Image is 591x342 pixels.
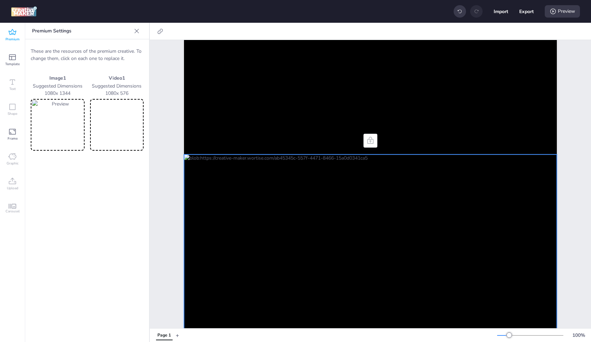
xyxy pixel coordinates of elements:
div: Page 1 [157,332,171,339]
span: Text [9,86,16,92]
span: Premium [6,37,20,42]
span: Carousel [6,209,20,214]
div: Tabs [153,329,176,341]
div: Preview [545,5,580,18]
p: Image 1 [31,74,85,82]
img: Preview [32,100,83,149]
span: Upload [7,185,18,191]
button: Export [519,4,534,19]
button: Import [494,4,508,19]
p: 1080 x 576 [90,90,144,97]
div: 100 % [570,332,587,339]
p: Premium Settings [32,23,131,39]
span: Template [5,61,20,67]
span: Shape [8,111,17,117]
p: Suggested Dimensions [31,82,85,90]
p: These are the resources of the premium creative. To change them, click on each one to replace it. [31,48,144,62]
p: 1080 x 1344 [31,90,85,97]
span: Frame [8,136,18,141]
button: + [176,329,179,341]
img: logo Creative Maker [11,6,37,17]
p: Video 1 [90,74,144,82]
p: Suggested Dimensions [90,82,144,90]
span: Graphic [7,161,19,166]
